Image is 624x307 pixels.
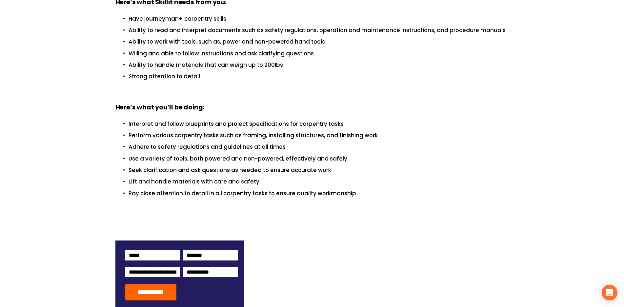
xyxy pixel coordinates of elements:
[129,61,509,69] p: Ability to handle materials that can weigh up to 200Ibs
[129,166,509,175] p: Seek clarification and ask questions as needed to ensure accurate work
[129,154,509,163] p: Use a variety of tools, both powered and non-powered, effectively and safely
[129,177,509,186] p: Lift and handle materials with care and safety
[129,120,509,128] p: Interpret and follow blueprints and project specifications for carpentry tasks
[129,143,509,151] p: Adhere to safety regulations and guidelines at all times
[129,14,509,23] p: Have journeyman+ carpentry skills
[129,189,509,198] p: Pay close attention to detail in all carpentry tasks to ensure quality workmanship
[129,26,509,35] p: Ability to read and interpret documents such as safety regulations, operation and maintenance ins...
[602,285,617,300] div: Open Intercom Messenger
[115,103,205,112] strong: Here’s what you’ll be doing:
[129,72,509,81] p: Strong attention to detail
[129,49,509,58] p: Willing and able to follow instructions and ask clarifying questions
[129,37,509,46] p: Ability to work with tools, such as, power and non-powered hand tools
[129,131,509,140] p: Perform various carpentry tasks such as framing, installing structures, and finishing work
